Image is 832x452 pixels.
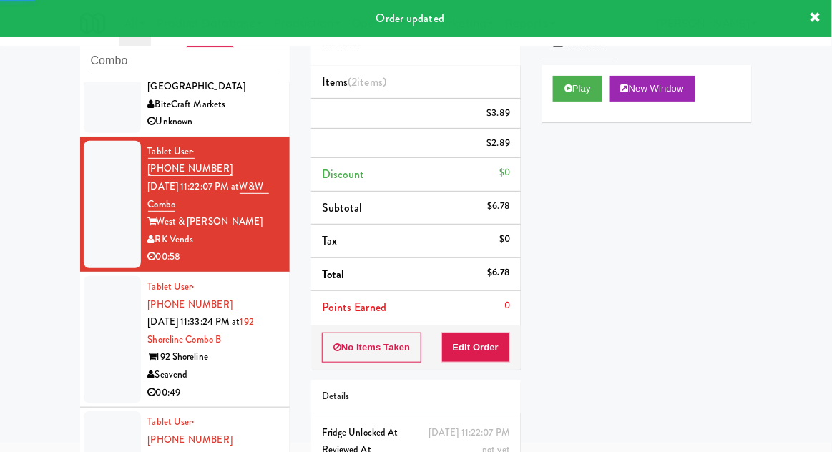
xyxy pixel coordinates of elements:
span: (2 ) [348,74,386,90]
div: Unknown [148,113,279,131]
div: $0 [499,230,510,248]
div: $3.89 [487,104,511,122]
input: Search vision orders [91,48,279,74]
a: W&W - Combo [148,180,270,212]
div: West & [PERSON_NAME] [148,213,279,231]
a: Tablet User· [PHONE_NUMBER] [148,144,233,177]
li: Tablet User· [PHONE_NUMBER][DATE] 11:22:07 PM atW&W - ComboWest & [PERSON_NAME]RK Vends00:58 [80,137,290,272]
span: Points Earned [322,299,386,315]
span: Items [322,74,386,90]
div: 00:49 [148,384,279,402]
span: Order updated [376,10,444,26]
button: Play [553,76,602,102]
div: [DATE] 11:22:07 PM [429,424,510,442]
div: Details [322,388,510,406]
div: 0 [504,297,510,315]
span: · [PHONE_NUMBER] [148,280,233,311]
button: New Window [610,76,695,102]
button: Edit Order [441,333,511,363]
div: 00:58 [148,248,279,266]
a: Tablet User· [PHONE_NUMBER] [148,415,233,446]
a: 192 Shoreline Combo B [148,315,254,346]
a: Tablet User· [PHONE_NUMBER] [148,280,233,311]
div: 192 Shoreline [148,348,279,366]
span: Tax [322,232,337,249]
div: Seavend [148,366,279,384]
div: $0 [499,164,510,182]
div: RK Vends [148,231,279,249]
span: Subtotal [322,200,363,216]
span: Total [322,266,345,282]
span: [DATE] 11:22:07 PM at [148,180,240,193]
div: $6.78 [488,264,511,282]
ng-pluralize: items [358,74,383,90]
span: [DATE] 11:33:24 PM at [148,315,240,328]
div: BiteCraft Markets [148,96,279,114]
button: No Items Taken [322,333,422,363]
span: · [PHONE_NUMBER] [148,415,233,446]
div: $2.89 [487,134,511,152]
div: $6.78 [488,197,511,215]
h5: RK Vends [322,39,510,49]
div: Fridge Unlocked At [322,424,510,442]
span: Discount [322,166,365,182]
li: Tablet User· [PHONE_NUMBER][DATE] 11:33:24 PM at192 Shoreline Combo B192 ShorelineSeavend00:49 [80,272,290,408]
